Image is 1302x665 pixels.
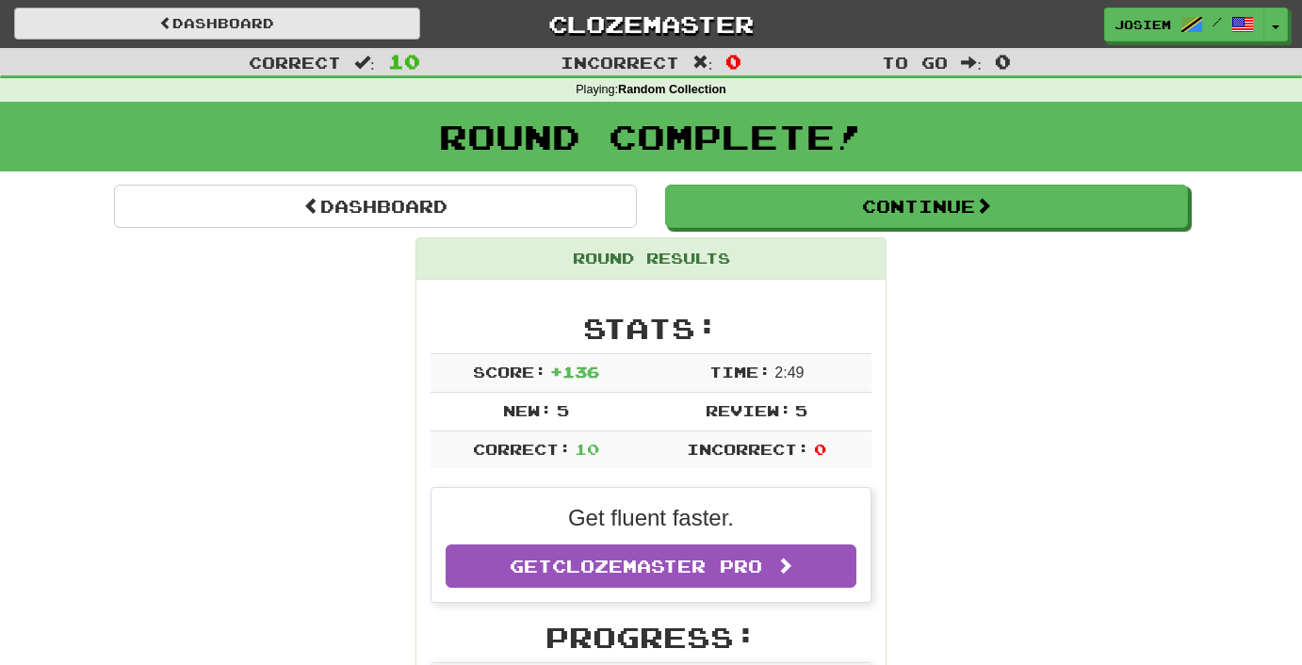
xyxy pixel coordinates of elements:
span: : [354,55,375,71]
span: + 136 [550,363,599,381]
span: 5 [557,401,569,419]
p: Get fluent faster. [446,502,856,534]
a: JosieM / [1104,8,1264,41]
button: Continue [665,185,1188,228]
h1: Round Complete! [7,118,1295,155]
h2: Progress: [431,622,871,653]
span: Time: [709,363,771,381]
span: 0 [995,50,1011,73]
span: Review: [706,401,791,419]
span: Correct: [473,440,571,458]
span: : [961,55,982,71]
span: Correct [249,53,341,72]
span: : [692,55,713,71]
span: JosieM [1115,16,1171,33]
a: Dashboard [114,185,637,228]
span: 5 [795,401,807,419]
span: 10 [388,50,420,73]
span: Score: [473,363,546,381]
span: New: [503,401,552,419]
span: 2 : 49 [774,365,804,381]
span: 10 [575,440,599,458]
span: Incorrect [561,53,679,72]
a: GetClozemaster Pro [446,544,856,588]
span: Clozemaster Pro [552,556,762,576]
span: 0 [814,440,826,458]
div: Round Results [416,238,886,280]
span: Incorrect: [687,440,809,458]
span: / [1212,15,1222,28]
span: To go [882,53,948,72]
strong: Random Collection [618,83,726,96]
h2: Stats: [431,313,871,344]
a: Clozemaster [448,8,854,41]
a: Dashboard [14,8,420,40]
span: 0 [725,50,741,73]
